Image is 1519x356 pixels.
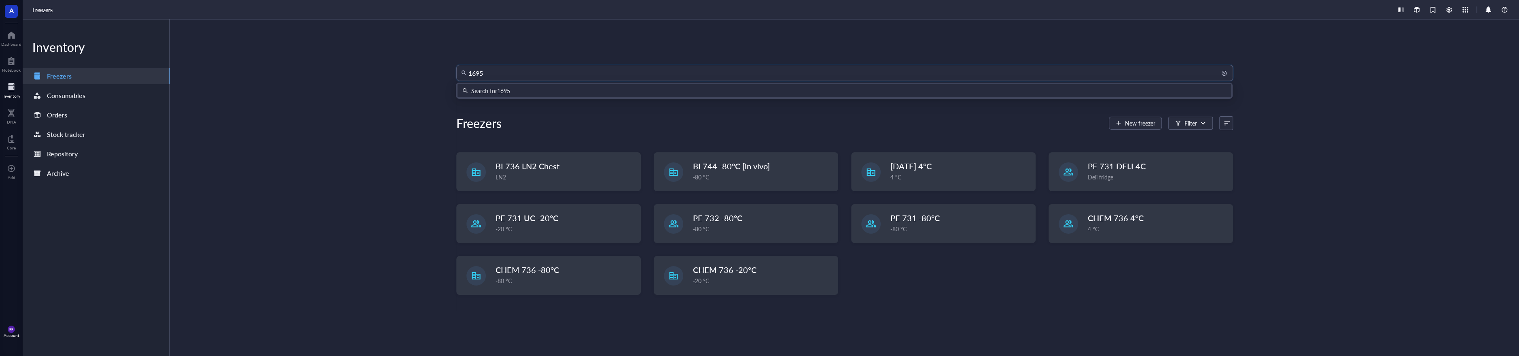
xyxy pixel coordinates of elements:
[693,264,756,275] span: CHEM 736 -20°C
[890,224,1030,233] div: -80 °C
[47,129,85,140] div: Stock tracker
[2,68,21,72] div: Notebook
[456,115,502,131] div: Freezers
[1125,120,1155,126] span: New freezer
[47,148,78,160] div: Repository
[9,5,14,15] span: A
[1184,119,1197,128] div: Filter
[7,107,16,124] a: DNA
[496,224,636,233] div: -20 °C
[2,55,21,72] a: Notebook
[47,109,67,121] div: Orders
[23,165,169,181] a: Archive
[7,132,16,150] a: Core
[693,212,742,224] span: PE 732 -80°C
[47,168,69,179] div: Archive
[23,87,169,104] a: Consumables
[693,276,833,285] div: -20 °C
[693,224,833,233] div: -80 °C
[471,86,510,95] div: Search for 1695
[47,70,72,82] div: Freezers
[1088,173,1228,181] div: Deli fridge
[23,107,169,123] a: Orders
[496,173,636,181] div: LN2
[23,126,169,143] a: Stock tracker
[7,145,16,150] div: Core
[2,81,20,98] a: Inventory
[2,94,20,98] div: Inventory
[23,68,169,84] a: Freezers
[693,173,833,181] div: -80 °C
[1088,212,1144,224] span: CHEM 736 4°C
[23,146,169,162] a: Repository
[496,212,558,224] span: PE 731 UC -20°C
[8,175,15,180] div: Add
[890,212,940,224] span: PE 731 -80°C
[496,160,559,172] span: BI 736 LN2 Chest
[890,160,932,172] span: [DATE] 4°C
[1088,224,1228,233] div: 4 °C
[9,327,13,331] span: RR
[496,276,636,285] div: -80 °C
[1109,117,1162,130] button: New freezer
[7,119,16,124] div: DNA
[47,90,85,101] div: Consumables
[693,160,770,172] span: BI 744 -80°C [in vivo]
[23,39,169,55] div: Inventory
[1,42,21,47] div: Dashboard
[4,333,19,338] div: Account
[1,29,21,47] a: Dashboard
[32,6,54,13] a: Freezers
[890,173,1030,181] div: 4 °C
[1088,160,1146,172] span: PE 731 DELI 4C
[496,264,559,275] span: CHEM 736 -80°C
